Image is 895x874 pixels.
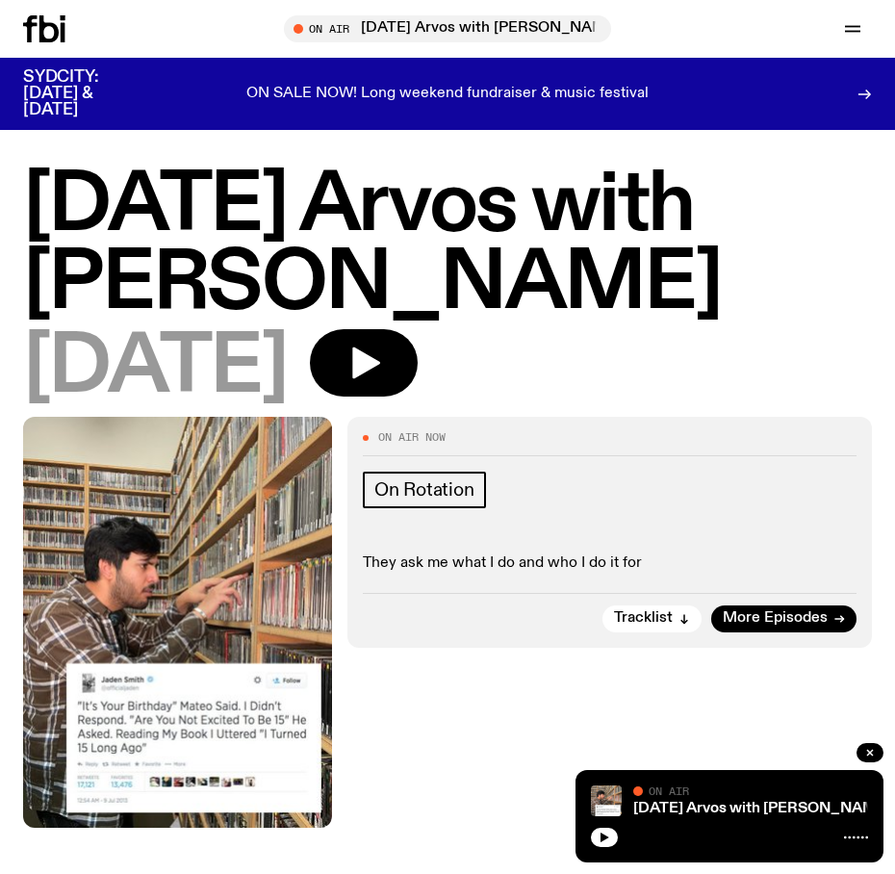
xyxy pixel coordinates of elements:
h3: SYDCITY: [DATE] & [DATE] [23,69,146,118]
span: On Air Now [378,432,446,443]
button: On Air[DATE] Arvos with [PERSON_NAME] [284,15,611,42]
p: They ask me what I do and who I do it for [363,554,857,573]
p: ON SALE NOW! Long weekend fundraiser & music festival [246,86,649,103]
span: On Air [649,784,689,797]
span: Tracklist [614,611,673,626]
a: More Episodes [711,605,857,632]
span: More Episodes [723,611,828,626]
h1: [DATE] Arvos with [PERSON_NAME] [23,167,872,323]
span: [DATE] [23,329,287,407]
button: Tracklist [602,605,702,632]
a: On Rotation [363,472,486,508]
a: [DATE] Arvos with [PERSON_NAME] [633,801,891,816]
span: On Rotation [374,479,474,501]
